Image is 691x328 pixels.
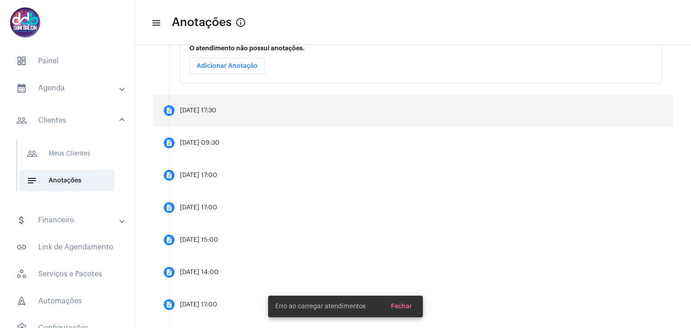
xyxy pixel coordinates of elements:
span: Erro ao carregar atendimentos [275,302,366,311]
mat-panel-title: Agenda [16,83,120,93]
p: O atendimento não possui anotações. [189,45,653,52]
span: Anotações [172,15,232,30]
mat-icon: description [166,139,173,146]
span: Anotações [19,170,114,191]
mat-panel-title: Financeiro [16,215,120,226]
img: 5016df74-caca-6049-816a-988d68c8aa82.png [7,4,43,40]
mat-icon: description [166,172,173,179]
div: [DATE] 17:30 [180,107,216,114]
span: sidenav icon [16,269,27,279]
mat-icon: sidenav icon [151,18,160,28]
mat-icon: sidenav icon [16,115,27,126]
mat-icon: sidenav icon [27,148,37,159]
span: Serviços e Pacotes [9,263,126,285]
span: sidenav icon [16,56,27,66]
div: [DATE] 17:00 [180,301,217,308]
span: Meus Clientes [19,143,114,164]
mat-icon: description [166,107,173,114]
mat-icon: info_outlined [235,17,246,28]
span: Automações [9,290,126,312]
span: sidenav icon [16,296,27,306]
mat-icon: sidenav icon [16,215,27,226]
mat-icon: sidenav icon [16,242,27,253]
div: [DATE] 17:00 [180,172,217,179]
mat-expansion-panel-header: sidenav iconClientes [5,106,135,135]
div: sidenav iconClientes [5,135,135,204]
mat-icon: description [166,301,173,308]
mat-icon: description [166,236,173,244]
mat-expansion-panel-header: sidenav iconAgenda [5,77,135,99]
mat-icon: description [166,204,173,211]
mat-icon: description [166,269,173,276]
mat-icon: sidenav icon [16,83,27,93]
span: Painel [9,50,126,72]
mat-expansion-panel-header: sidenav iconFinanceiro [5,209,135,231]
span: Adicionar Anotação [197,63,258,69]
span: Link de Agendamento [9,236,126,258]
div: [DATE] 15:00 [180,237,218,244]
span: Fechar [391,303,412,310]
div: [DATE] 17:00 [180,204,217,211]
mat-icon: sidenav icon [27,175,37,186]
div: [DATE] 14:00 [180,269,219,276]
mat-panel-title: Clientes [16,115,120,126]
button: Fechar [384,298,419,315]
button: Adicionar Anotação [189,58,265,74]
div: [DATE] 09:30 [180,140,220,146]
